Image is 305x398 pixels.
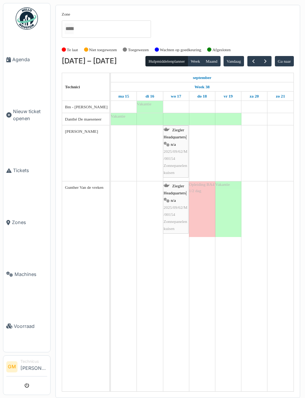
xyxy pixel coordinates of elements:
div: | [164,126,188,176]
span: Vakantie [111,114,125,118]
button: Hulpmiddelenplanner [145,56,188,66]
a: 18 september 2025 [195,92,209,101]
a: Machines [3,249,50,300]
label: Zone [62,11,70,17]
span: Vakantie [215,182,230,187]
span: 2025/09/62/M/00154 [164,149,187,161]
a: Voorraad [3,300,50,352]
a: 16 september 2025 [144,92,156,101]
span: Tickets [13,167,47,174]
li: GM [6,361,17,372]
a: 21 september 2025 [274,92,287,101]
span: Ziegler Headquarters [164,184,186,195]
label: Niet toegewezen [89,47,117,53]
a: GM Technicus[PERSON_NAME] [6,359,47,376]
span: Vakantie [137,102,151,106]
a: 17 september 2025 [169,92,183,101]
button: Vandaag [224,56,244,66]
a: 19 september 2025 [222,92,234,101]
span: Agenda [12,56,47,63]
span: Nieuw ticket openen [13,108,47,122]
h2: [DATE] – [DATE] [62,57,117,66]
span: Bm - [PERSON_NAME] [65,105,107,109]
a: Zones [3,197,50,249]
label: Wachten op goedkeuring [160,47,202,53]
li: [PERSON_NAME] [20,359,47,375]
span: Zonnepanelen kuisen [164,219,187,231]
a: 15 september 2025 [191,73,213,82]
span: Zones [12,219,47,226]
a: 20 september 2025 [248,92,261,101]
button: Vorige [247,56,260,67]
label: Afgesloten [212,47,231,53]
div: Technicus [20,359,47,364]
span: n/a [171,142,176,147]
a: Week 38 [193,82,212,92]
span: 2025/09/62/M/00154 [164,205,187,217]
a: Agenda [3,34,50,86]
span: Opleiding BA4 1/2 dag [189,182,215,193]
a: Tickets [3,145,50,197]
span: Voorraad [14,323,47,330]
span: Danthé De maeseneer [65,117,102,121]
span: [PERSON_NAME] [65,129,98,134]
a: 15 september 2025 [116,92,131,101]
span: Zonnepanelen kuisen [164,163,187,175]
span: Ziegler Headquarters [164,128,186,139]
button: Maand [203,56,221,66]
img: Badge_color-CXgf-gQk.svg [16,7,38,30]
label: Toegewezen [128,47,149,53]
label: Te laat [67,47,78,53]
span: Gunther Van de vreken [65,185,103,190]
button: Ga naar [275,56,294,66]
button: Volgende [259,56,272,67]
input: Alles [65,23,74,34]
button: Week [187,56,203,66]
span: n/a [171,198,176,203]
span: Machines [15,271,47,278]
div: | [164,182,188,232]
span: Technici [65,85,80,89]
a: Nieuw ticket openen [3,86,50,145]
